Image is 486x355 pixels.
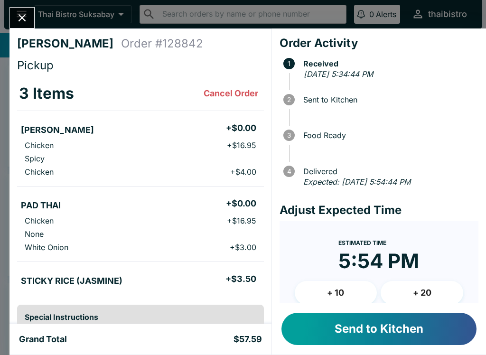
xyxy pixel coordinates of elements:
p: White Onion [25,243,68,252]
button: Send to Kitchen [281,313,477,345]
h5: PAD THAI [21,200,61,211]
h5: Grand Total [19,334,67,345]
button: + 20 [381,281,463,305]
span: Estimated Time [338,239,386,246]
span: Food Ready [299,131,478,140]
h5: $57.59 [234,334,262,345]
h4: [PERSON_NAME] [17,37,121,51]
h5: + $3.50 [225,273,256,285]
p: None [25,229,44,239]
button: Close [10,8,34,28]
em: Expected: [DATE] 5:54:44 PM [303,177,411,187]
p: + $16.95 [227,140,256,150]
p: Spicy [25,154,45,163]
p: Chicken [25,167,54,177]
h5: STICKY RICE (JASMINE) [21,275,122,287]
h5: + $0.00 [226,122,256,134]
h3: 3 Items [19,84,74,103]
p: + $4.00 [230,167,256,177]
span: Delivered [299,167,478,176]
p: Chicken [25,216,54,225]
text: 1 [288,60,290,67]
button: Cancel Order [200,84,262,103]
table: orders table [17,76,264,297]
text: 4 [287,168,291,175]
p: + $16.95 [227,216,256,225]
h5: + $0.00 [226,198,256,209]
p: Chicken [25,140,54,150]
text: 3 [287,131,291,139]
p: + $3.00 [230,243,256,252]
text: 2 [287,96,291,103]
button: + 10 [295,281,377,305]
span: Received [299,59,478,68]
h4: Order Activity [280,36,478,50]
h6: Special Instructions [25,312,256,322]
em: [DATE] 5:34:44 PM [304,69,373,79]
h4: Adjust Expected Time [280,203,478,217]
span: Sent to Kitchen [299,95,478,104]
h4: Order # 128842 [121,37,203,51]
time: 5:54 PM [338,249,419,273]
h5: [PERSON_NAME] [21,124,94,136]
span: Pickup [17,58,54,72]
